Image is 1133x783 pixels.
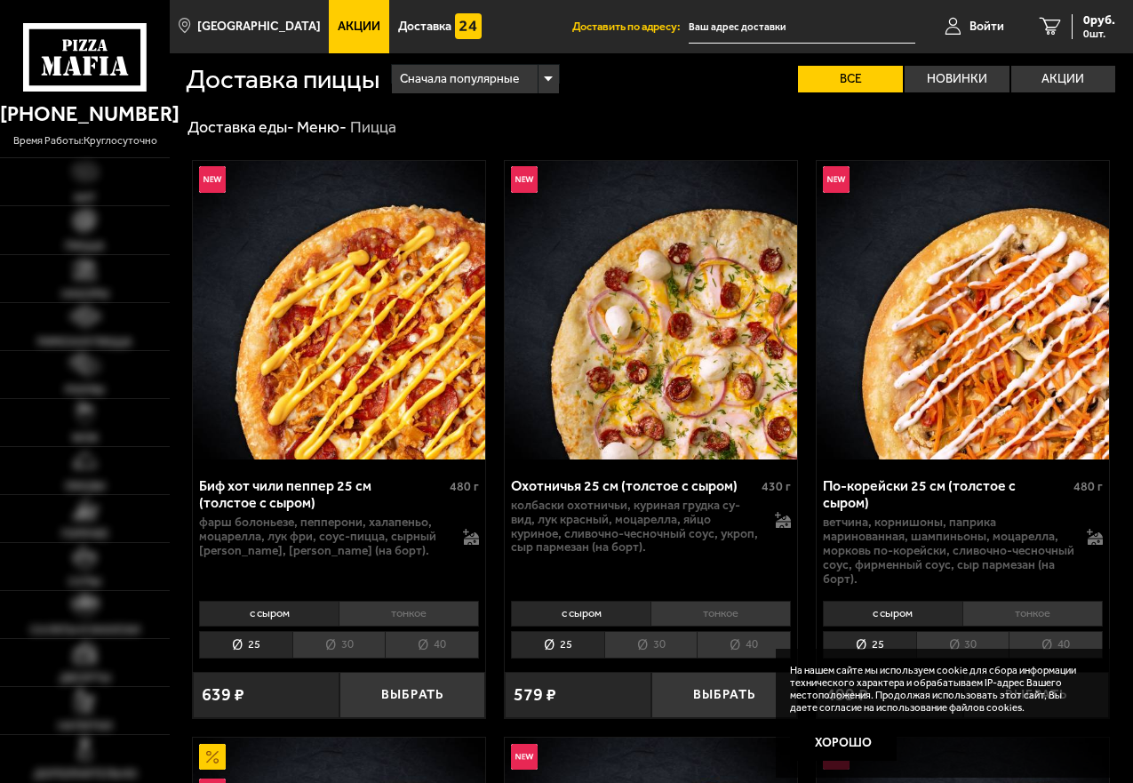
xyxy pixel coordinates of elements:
[400,62,519,96] span: Сначала популярные
[511,631,604,659] li: 25
[455,13,482,40] img: 15daf4d41897b9f0e9f617042186c801.svg
[61,288,109,300] span: Наборы
[511,744,538,771] img: Новинка
[68,576,101,587] span: Супы
[650,601,791,626] li: тонкое
[790,725,897,761] button: Хорошо
[651,672,798,719] button: Выбрать
[193,161,485,459] a: НовинкаБиф хот чили пеппер 25 см (толстое с сыром)
[1073,479,1103,494] span: 480 г
[339,601,479,626] li: тонкое
[823,477,1069,511] div: По-корейски 25 см (толстое с сыром)
[199,631,292,659] li: 25
[339,672,486,719] button: Выбрать
[916,631,1009,659] li: 30
[65,384,105,395] span: Роллы
[823,166,850,193] img: Новинка
[37,336,132,348] span: Римская пицца
[905,66,1009,92] label: Новинки
[65,480,106,491] span: Обеды
[511,477,757,494] div: Охотничья 25 см (толстое с сыром)
[60,672,111,683] span: Десерты
[65,240,105,252] span: Пицца
[823,601,962,626] li: с сыром
[385,631,479,659] li: 40
[1083,14,1115,27] span: 0 руб.
[450,479,479,494] span: 480 г
[689,11,915,44] input: Ваш адрес доставки
[511,499,763,555] p: колбаски охотничьи, куриная грудка су-вид, лук красный, моцарелла, яйцо куриное, сливочно-чесночн...
[511,166,538,193] img: Новинка
[74,192,96,204] span: Хит
[188,117,294,137] a: Доставка еды-
[61,528,108,539] span: Горячее
[72,432,99,443] span: WOK
[514,686,556,704] span: 579 ₽
[1009,631,1103,659] li: 40
[790,665,1089,714] p: На нашем сайте мы используем cookie для сбора информации технического характера и обрабатываем IP...
[199,744,226,771] img: Акционный
[798,66,903,92] label: Все
[604,631,698,659] li: 30
[505,161,797,459] a: НовинкаОхотничья 25 см (толстое с сыром)
[762,479,791,494] span: 430 г
[505,161,797,459] img: Охотничья 25 см (толстое с сыром)
[202,686,244,704] span: 639 ₽
[511,601,650,626] li: с сыром
[572,21,689,33] span: Доставить по адресу:
[197,20,321,33] span: [GEOGRAPHIC_DATA]
[962,601,1103,626] li: тонкое
[199,601,339,626] li: с сыром
[30,624,140,635] span: Салаты и закуски
[1011,66,1116,92] label: Акции
[350,117,396,138] div: Пицца
[817,161,1109,459] img: По-корейски 25 см (толстое с сыром)
[823,515,1075,587] p: ветчина, корнишоны, паприка маринованная, шампиньоны, моцарелла, морковь по-корейски, сливочно-че...
[34,768,137,779] span: Дополнительно
[58,720,112,731] span: Напитки
[823,631,916,659] li: 25
[817,161,1109,459] a: НовинкаПо-корейски 25 см (толстое с сыром)
[398,20,451,33] span: Доставка
[292,631,386,659] li: 30
[697,631,791,659] li: 40
[199,477,445,511] div: Биф хот чили пеппер 25 см (толстое с сыром)
[193,161,485,459] img: Биф хот чили пеппер 25 см (толстое с сыром)
[199,166,226,193] img: Новинка
[969,20,1004,33] span: Войти
[1083,28,1115,39] span: 0 шт.
[297,117,347,137] a: Меню-
[186,67,379,93] h1: Доставка пиццы
[338,20,380,33] span: Акции
[199,515,451,558] p: фарш болоньезе, пепперони, халапеньо, моцарелла, лук фри, соус-пицца, сырный [PERSON_NAME], [PERS...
